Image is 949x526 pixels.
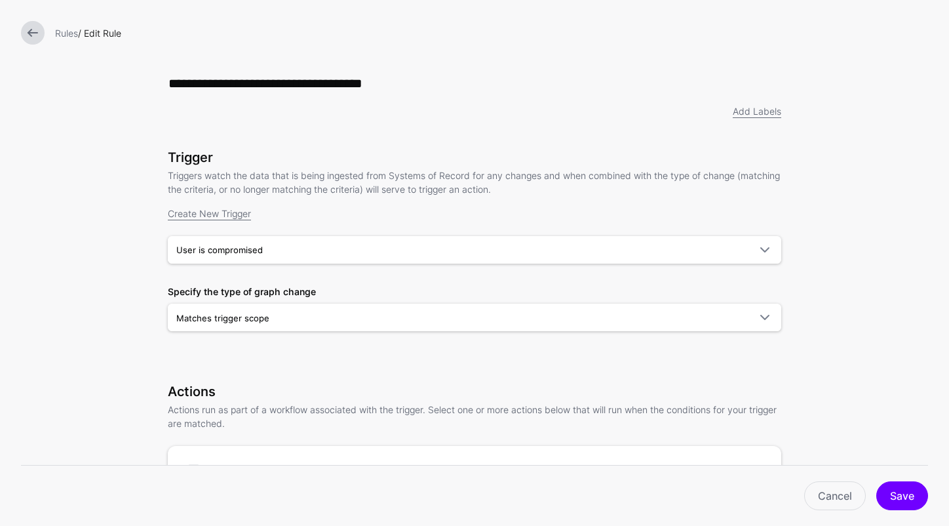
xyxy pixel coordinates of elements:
label: Specify the type of graph change [168,285,316,298]
h3: Actions [168,384,781,399]
h3: Trigger [168,150,781,165]
a: Create New Trigger [168,208,251,219]
p: Triggers watch the data that is being ingested from Systems of Record for any changes and when co... [168,169,781,196]
p: Actions run as part of a workflow associated with the trigger. Select one or more actions below t... [168,403,781,430]
span: Matches trigger scope [176,313,269,323]
span: User is compromised [176,245,263,255]
a: Add Labels [733,106,781,117]
button: Save [876,481,928,510]
a: Rules [55,28,78,39]
a: Cancel [804,481,866,510]
div: / Edit Rule [50,26,933,40]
